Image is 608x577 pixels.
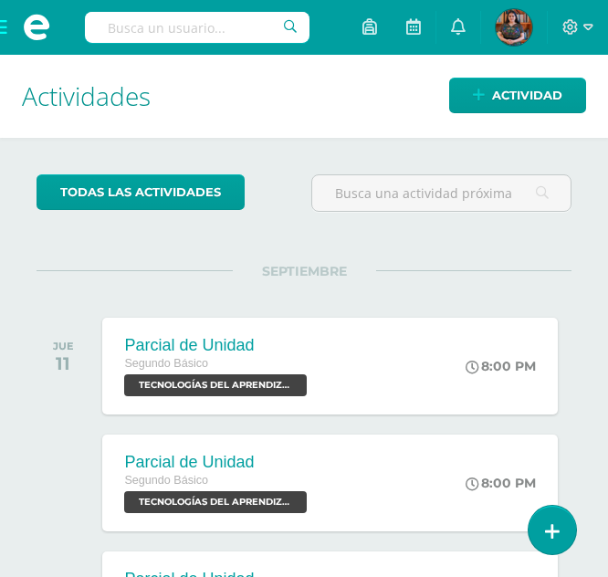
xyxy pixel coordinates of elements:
[22,55,586,138] h1: Actividades
[124,491,307,513] span: TECNOLOGÍAS DEL APRENDIZAJE Y LA COMUNICACIÓN 'Sección B'
[312,175,571,211] input: Busca una actividad próxima aquí...
[124,336,311,355] div: Parcial de Unidad
[124,474,208,487] span: Segundo Básico
[53,352,74,374] div: 11
[37,174,245,210] a: todas las Actividades
[124,374,307,396] span: TECNOLOGÍAS DEL APRENDIZAJE Y LA COMUNICACIÓN 'Sección A'
[496,9,532,46] img: 9db772e8944e9cd6cbe26e11f8fa7e9a.png
[233,263,376,279] span: SEPTIEMBRE
[466,358,536,374] div: 8:00 PM
[85,12,309,43] input: Busca un usuario...
[124,453,311,472] div: Parcial de Unidad
[53,340,74,352] div: JUE
[124,357,208,370] span: Segundo Básico
[466,475,536,491] div: 8:00 PM
[449,78,586,113] a: Actividad
[492,79,562,112] span: Actividad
